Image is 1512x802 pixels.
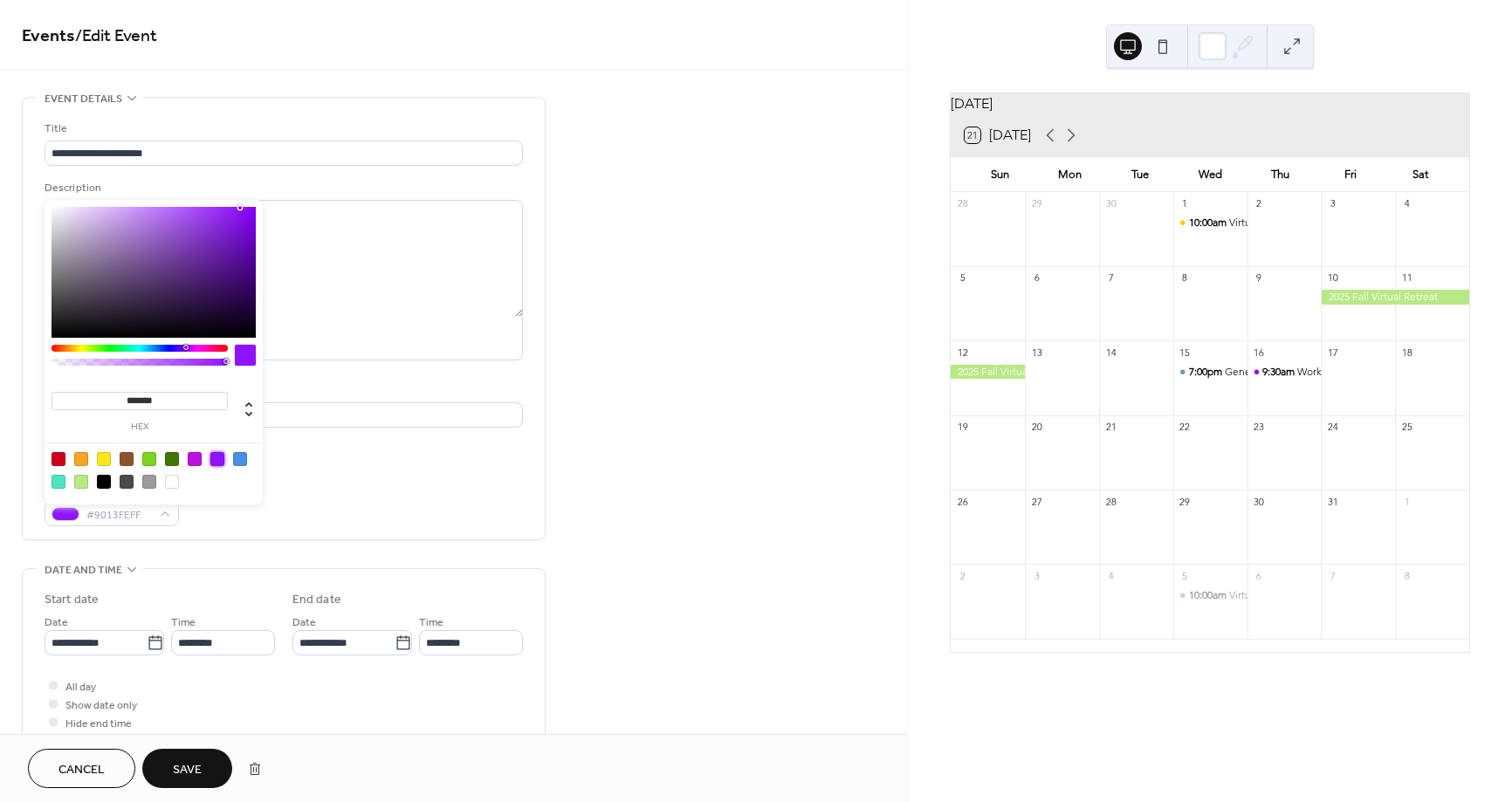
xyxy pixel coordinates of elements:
span: All day [65,678,96,696]
div: 18 [1400,346,1413,359]
div: 2025 Fall Virtual Retreat [951,365,1025,380]
div: Fri [1315,157,1385,192]
div: Sun [965,157,1034,192]
div: 8 [1179,271,1192,284]
div: 20 [1030,421,1043,434]
div: 4 [1400,197,1413,210]
div: #F8E71C [97,452,111,466]
div: Virtual Board Meeting [1173,588,1247,603]
div: 1 [1400,495,1413,508]
div: 9 [1253,271,1266,284]
div: 25 [1400,421,1413,434]
div: 10 [1326,271,1339,284]
div: Thu [1245,157,1315,192]
div: 28 [1104,495,1117,508]
div: 4 [1104,569,1117,582]
div: 14 [1104,346,1117,359]
div: 16 [1253,346,1266,359]
div: 7 [1104,271,1117,284]
div: 5 [956,271,969,284]
div: Tue [1105,157,1175,192]
div: 24 [1326,421,1339,434]
div: 12 [956,346,969,359]
span: Date and time [45,561,122,579]
span: Time [171,613,196,632]
div: 6 [1030,271,1043,284]
div: General Meeting - Guest Speaker Tina Curran [1173,365,1247,380]
div: 11 [1400,271,1413,284]
div: #000000 [97,475,111,489]
div: 28 [956,197,969,210]
div: #F5A623 [74,452,88,466]
div: 27 [1030,495,1043,508]
div: 15 [1179,346,1192,359]
div: 7 [1326,569,1339,582]
div: General Meeting - Guest Speaker [PERSON_NAME] [1225,365,1467,380]
div: 29 [1179,495,1192,508]
div: #9013FE [210,452,224,466]
div: Virtual Board Meeting [1229,216,1332,230]
div: 19 [956,421,969,434]
div: 23 [1253,421,1266,434]
span: #9013FEFF [86,506,151,524]
div: #7ED321 [142,452,156,466]
span: Date [292,613,316,632]
div: 3 [1326,197,1339,210]
div: 30 [1104,197,1117,210]
div: 26 [956,495,969,508]
span: 7:00pm [1189,365,1225,380]
div: 30 [1253,495,1266,508]
div: #B8E986 [74,475,88,489]
button: 21[DATE] [959,123,1037,147]
span: Hide end time [65,715,132,733]
div: #417505 [165,452,179,466]
div: 21 [1104,421,1117,434]
div: #9B9B9B [142,475,156,489]
a: Events [22,19,75,53]
div: #D0021B [52,452,65,466]
div: Workshop - [PERSON_NAME] [1297,365,1435,380]
span: Date [45,613,68,632]
div: 2 [956,569,969,582]
span: Cancel [58,761,105,779]
div: Workshop - Tina Curran [1247,365,1322,380]
div: Virtual Board Meeting [1229,588,1332,603]
div: #FFFFFF [165,475,179,489]
span: 10:00am [1189,588,1229,603]
div: 3 [1030,569,1043,582]
div: End date [292,591,341,609]
div: #50E3C2 [52,475,65,489]
div: Mon [1034,157,1104,192]
span: / Edit Event [75,19,157,53]
div: Location [45,381,519,400]
div: Start date [45,591,99,609]
button: Cancel [28,749,135,788]
div: 13 [1030,346,1043,359]
div: Description [45,179,519,197]
div: 29 [1030,197,1043,210]
div: #8B572A [120,452,134,466]
div: #4A90E2 [233,452,247,466]
div: 6 [1253,569,1266,582]
div: 1 [1179,197,1192,210]
div: Sat [1385,157,1455,192]
span: Show date only [65,696,137,715]
div: #4A4A4A [120,475,134,489]
div: #BD10E0 [188,452,202,466]
span: 9:30am [1262,365,1297,380]
span: Time [419,613,443,632]
div: 2025 Fall Virtual Retreat [1321,290,1469,305]
div: 22 [1179,421,1192,434]
div: Title [45,120,519,138]
div: 17 [1326,346,1339,359]
div: 5 [1179,569,1192,582]
div: [DATE] [951,93,1469,114]
div: 2 [1253,197,1266,210]
label: hex [52,422,228,432]
div: 31 [1326,495,1339,508]
span: Event details [45,90,122,108]
div: 8 [1400,569,1413,582]
span: Save [173,761,202,779]
span: 10:00am [1189,216,1229,230]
